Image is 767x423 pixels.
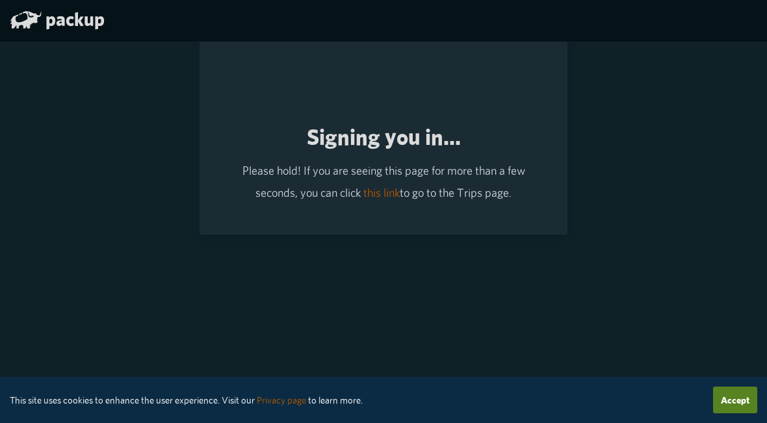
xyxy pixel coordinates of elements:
small: This site uses cookies to enhance the user experience. Visit our to learn more. [10,394,363,405]
h1: Signing you in... [307,125,461,149]
a: this link [363,186,400,199]
span: packup [45,8,105,30]
button: Accept cookies [713,387,757,413]
a: Privacy page [257,394,306,405]
a: packup [10,10,105,32]
p: Please hold! If you are seeing this page for more than a few seconds, you can click to go to the ... [220,160,547,203]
